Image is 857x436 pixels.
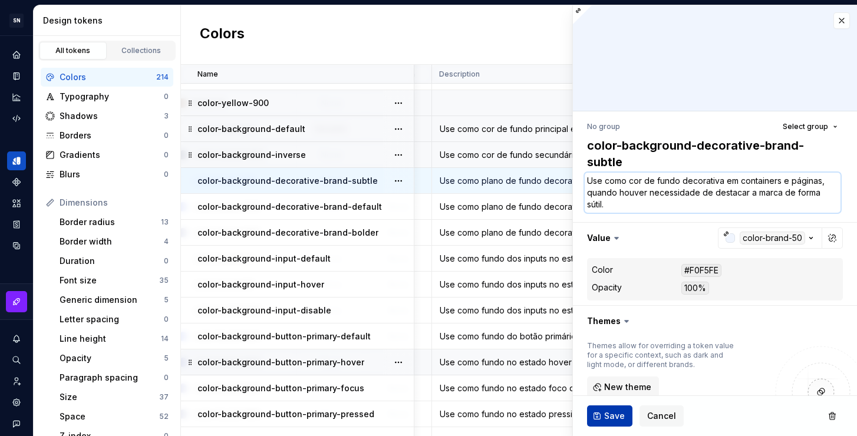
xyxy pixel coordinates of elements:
p: color-background-decorative-brand-subtle [197,175,378,187]
button: Select group [777,118,843,135]
div: Use como cor de fundo secundário em containers e páginas. [433,149,647,161]
div: Use como plano de fundo decorativo em containers e páginas, quando houver necessidade de destacar... [433,175,647,187]
div: 0 [164,92,169,101]
a: Colors214 [41,68,173,87]
a: Gradients0 [41,146,173,164]
div: Use como fundo do botão primário no estado padrão. [433,331,647,342]
button: Search ⌘K [7,351,26,369]
div: Use como plano de fundo decorativo em containers e páginas, quando houver necessidade de destacar... [433,201,647,213]
button: New theme [587,376,659,398]
div: Use como fundo no estado hover do botão primário [433,356,647,368]
div: Design tokens [7,151,26,170]
div: 3 [164,111,169,121]
div: Components [7,173,26,191]
div: Borders [60,130,164,141]
div: Paragraph spacing [60,372,164,384]
div: 37 [159,392,169,402]
div: #F0F5FE [681,264,721,277]
a: Code automation [7,109,26,128]
p: color-background-input-hover [197,279,324,290]
div: Typography [60,91,164,103]
a: Generic dimension5 [55,290,173,309]
p: color-background-button-primary-default [197,331,371,342]
a: Opacity5 [55,349,173,368]
a: Letter spacing0 [55,310,173,329]
a: Typography0 [41,87,173,106]
div: Opacity [592,282,622,293]
p: Name [197,70,218,79]
div: Duration [60,255,164,267]
div: 0 [164,150,169,160]
span: Cancel [647,410,676,422]
div: 5 [164,295,169,305]
h2: Colors [200,24,245,45]
button: SN [2,8,31,33]
div: Use como fundo no estado foco do botão primário [433,382,647,394]
div: 100% [681,282,709,295]
p: color-background-input-default [197,253,331,265]
div: Use como cor de fundo principal em containers e páginas. [433,123,647,135]
div: Collections [112,46,171,55]
div: 0 [164,170,169,179]
p: color-background-button-primary-focus [197,382,364,394]
a: Paragraph spacing0 [55,368,173,387]
span: Select group [783,122,828,131]
div: Border radius [60,216,161,228]
a: Home [7,45,26,64]
a: Storybook stories [7,215,26,234]
div: Colors [60,71,156,83]
div: Use como fundo dos inputs no estado hover [433,279,647,290]
div: Invite team [7,372,26,391]
textarea: Use como cor de fundo decorativa em containers e páginas, quando houver necessidade de destacar a... [585,173,840,213]
div: 0 [164,315,169,324]
div: Font size [60,275,159,286]
p: color-background-decorative-brand-bolder [197,227,378,239]
a: Documentation [7,67,26,85]
a: Line height14 [55,329,173,348]
div: 35 [159,276,169,285]
div: Opacity [60,352,164,364]
div: Shadows [60,110,164,122]
a: Settings [7,393,26,412]
a: Borders0 [41,126,173,145]
div: 4 [164,237,169,246]
div: Use como fundo no estado pressionado do botão primário [433,408,647,420]
div: Blurs [60,169,164,180]
p: Description [439,70,480,79]
a: Border width4 [55,232,173,251]
div: Line height [60,333,161,345]
button: Save [587,405,632,427]
div: Dimensions [60,197,169,209]
p: color-background-decorative-brand-default [197,201,382,213]
div: Use como fundo dos inputs no estado desabilitado [433,305,647,316]
div: Size [60,391,159,403]
a: Data sources [7,236,26,255]
div: 13 [161,217,169,227]
a: Blurs0 [41,165,173,184]
div: Use como plano de fundo decorativo em containers e páginas, quando houver necessidade de destacar... [433,227,647,239]
span: New theme [604,381,651,393]
a: Size37 [55,388,173,407]
p: color-background-button-primary-pressed [197,408,374,420]
div: Contact support [7,414,26,433]
div: SN [9,14,24,28]
div: 214 [156,72,169,82]
textarea: color-background-decorative-brand-subtle [585,135,840,173]
div: 14 [161,334,169,343]
div: No group [587,122,620,131]
div: 5 [164,354,169,363]
div: Themes allow for overriding a token value for a specific context, such as dark and light mode, or... [587,341,734,369]
p: color-yellow-900 [197,97,269,109]
button: Notifications [7,329,26,348]
a: Analytics [7,88,26,107]
a: Assets [7,194,26,213]
a: Duration0 [55,252,173,270]
a: Space52 [55,407,173,426]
